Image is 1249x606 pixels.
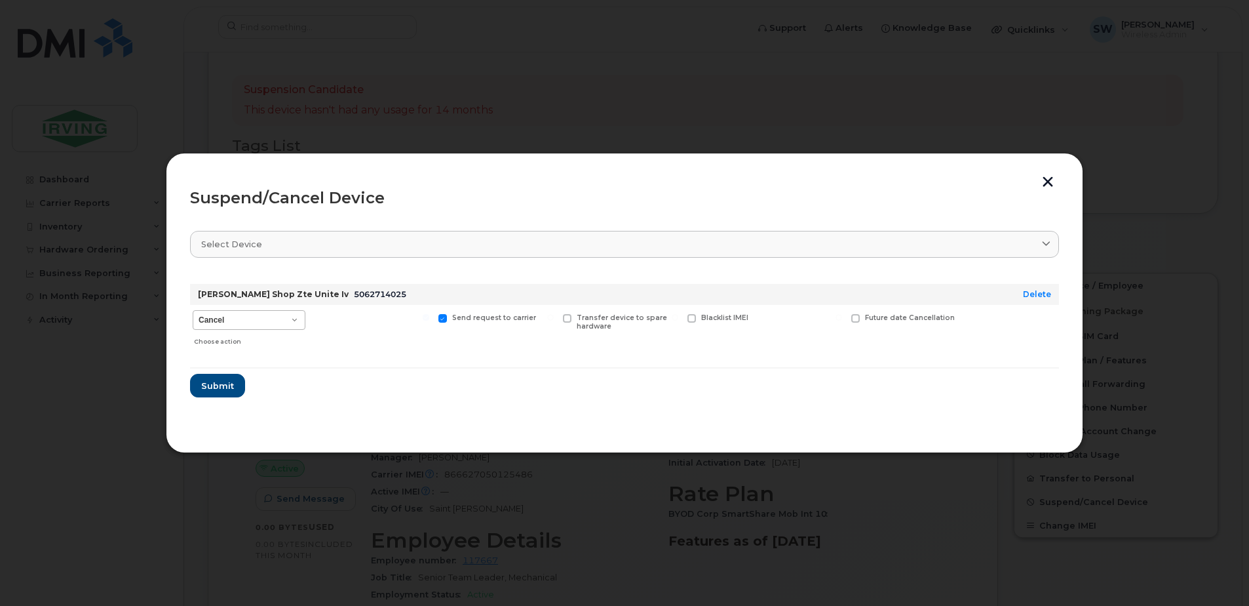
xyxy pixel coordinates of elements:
span: Transfer device to spare hardware [577,313,667,331]
strong: [PERSON_NAME] Shop Zte Unite Iv [198,289,349,299]
input: Future date Cancellation [836,314,842,321]
span: Select device [201,238,262,251]
span: Send request to carrier [452,313,536,322]
div: Suspend/Cancel Device [190,190,1059,206]
a: Select device [190,231,1059,258]
span: Future date Cancellation [865,313,955,322]
input: Transfer device to spare hardware [547,314,554,321]
span: Submit [201,380,234,392]
button: Submit [190,374,245,397]
span: 5062714025 [354,289,406,299]
div: Choose action [194,331,305,347]
input: Send request to carrier [423,314,429,321]
span: Blacklist IMEI [701,313,748,322]
input: Blacklist IMEI [672,314,678,321]
a: Delete [1023,289,1051,299]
